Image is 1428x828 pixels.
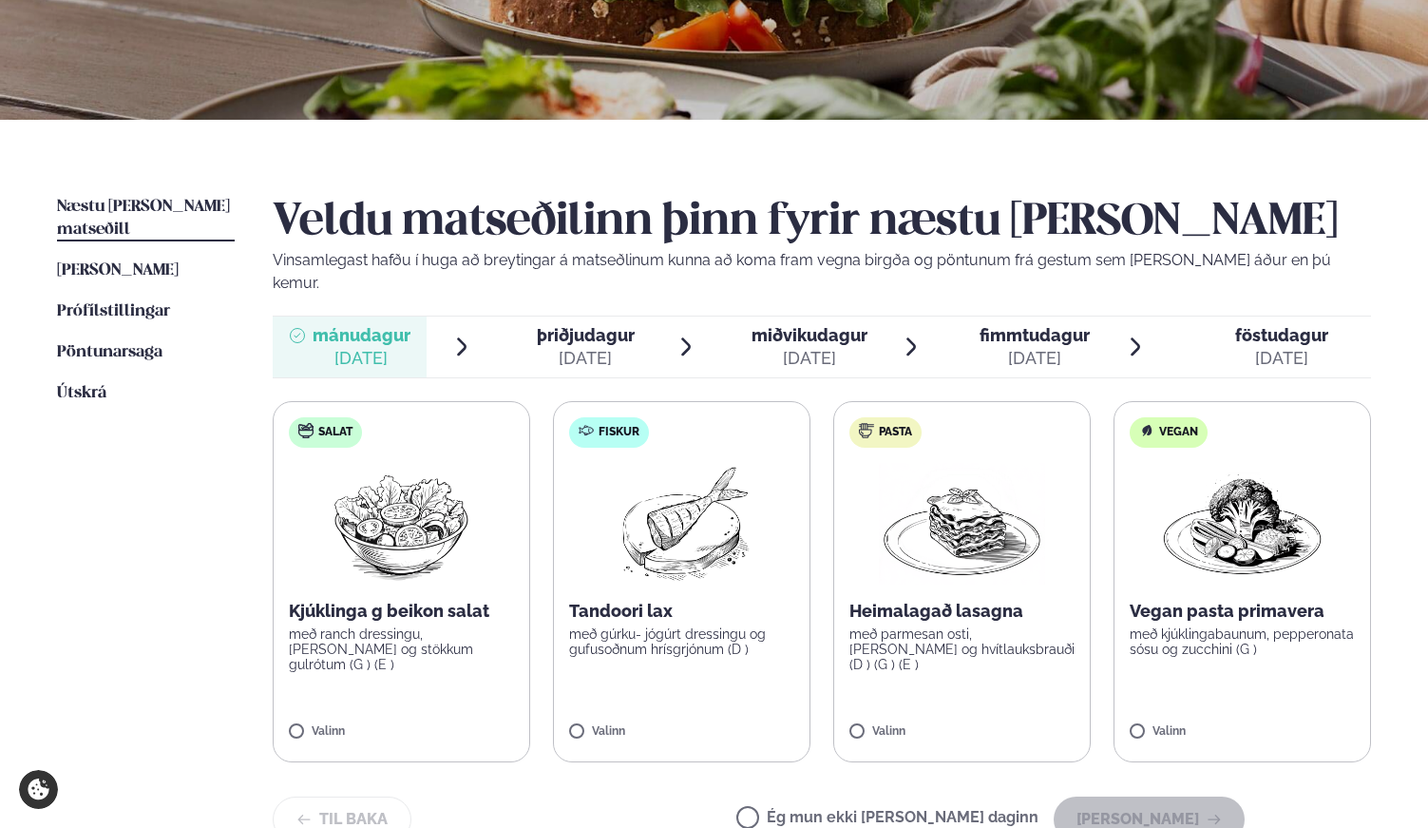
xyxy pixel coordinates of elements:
span: Prófílstillingar [57,303,170,319]
span: Fiskur [599,425,639,440]
a: Útskrá [57,382,106,405]
span: þriðjudagur [537,325,635,345]
h2: Veldu matseðilinn þinn fyrir næstu [PERSON_NAME] [273,196,1371,249]
span: Pöntunarsaga [57,344,162,360]
span: Vegan [1159,425,1198,440]
img: Fish.png [598,463,766,585]
span: Næstu [PERSON_NAME] matseðill [57,199,230,238]
span: [PERSON_NAME] [57,262,179,279]
div: [DATE] [1235,347,1328,370]
span: föstudagur [1235,325,1328,345]
img: Vegan.svg [1139,423,1154,438]
p: Tandoori lax [569,600,794,623]
p: Kjúklinga g beikon salat [289,600,514,623]
img: Salad.png [317,463,486,585]
a: Pöntunarsaga [57,341,162,364]
p: með gúrku- jógúrt dressingu og gufusoðnum hrísgrjónum (D ) [569,626,794,657]
div: [DATE] [752,347,867,370]
p: með parmesan osti, [PERSON_NAME] og hvítlauksbrauði (D ) (G ) (E ) [849,626,1075,672]
div: [DATE] [537,347,635,370]
div: [DATE] [980,347,1090,370]
img: pasta.svg [859,423,874,438]
span: fimmtudagur [980,325,1090,345]
p: með kjúklingabaunum, pepperonata sósu og zucchini (G ) [1130,626,1355,657]
a: Cookie settings [19,770,58,809]
a: [PERSON_NAME] [57,260,179,282]
p: Vegan pasta primavera [1130,600,1355,623]
p: Heimalagað lasagna [849,600,1075,623]
img: fish.svg [579,423,594,438]
img: Vegan.png [1159,463,1326,585]
span: Salat [318,425,352,440]
p: Vinsamlegast hafðu í huga að breytingar á matseðlinum kunna að koma fram vegna birgða og pöntunum... [273,249,1371,295]
p: með ranch dressingu, [PERSON_NAME] og stökkum gulrótum (G ) (E ) [289,626,514,672]
span: Útskrá [57,385,106,401]
img: Lasagna.png [879,463,1046,585]
a: Næstu [PERSON_NAME] matseðill [57,196,235,241]
div: [DATE] [313,347,410,370]
a: Prófílstillingar [57,300,170,323]
img: salad.svg [298,423,314,438]
span: miðvikudagur [752,325,867,345]
span: Pasta [879,425,912,440]
span: mánudagur [313,325,410,345]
